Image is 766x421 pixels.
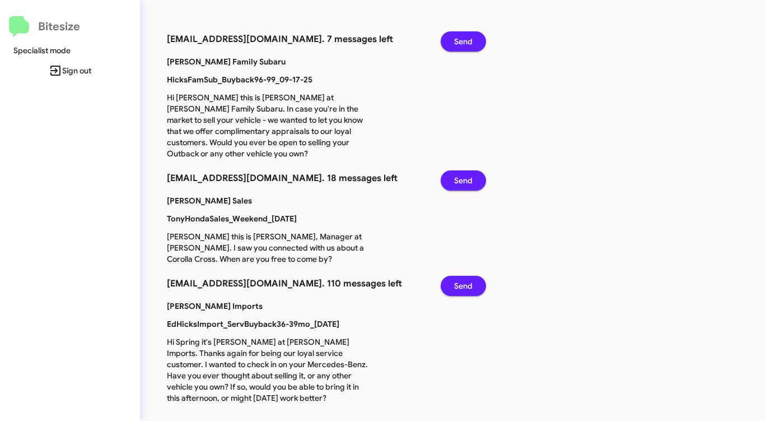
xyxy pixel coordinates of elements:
[441,276,486,296] button: Send
[158,92,377,159] p: Hi [PERSON_NAME] this is [PERSON_NAME] at [PERSON_NAME] Family Subaru. In case you're in the mark...
[167,31,424,47] h3: [EMAIL_ADDRESS][DOMAIN_NAME]. 7 messages left
[167,57,286,67] b: [PERSON_NAME] Family Subaru
[167,301,263,311] b: [PERSON_NAME] Imports
[167,75,312,85] b: HicksFamSub_Buyback96-99_09-17-25
[167,214,297,224] b: TonyHondaSales_Weekend_[DATE]
[167,319,339,329] b: EdHicksImport_ServBuyback36-39mo_[DATE]
[441,31,486,52] button: Send
[441,170,486,191] button: Send
[454,31,473,52] span: Send
[158,231,377,265] p: [PERSON_NAME] this is [PERSON_NAME], Manager at [PERSON_NAME]. I saw you connected with us about ...
[167,276,424,292] h3: [EMAIL_ADDRESS][DOMAIN_NAME]. 110 messages left
[9,16,80,38] a: Bitesize
[158,336,377,404] p: Hi Spring it's [PERSON_NAME] at [PERSON_NAME] Imports. Thanks again for being our loyal service c...
[454,170,473,191] span: Send
[454,276,473,296] span: Send
[167,170,424,186] h3: [EMAIL_ADDRESS][DOMAIN_NAME]. 18 messages left
[167,196,252,206] b: [PERSON_NAME] Sales
[9,61,131,81] span: Sign out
